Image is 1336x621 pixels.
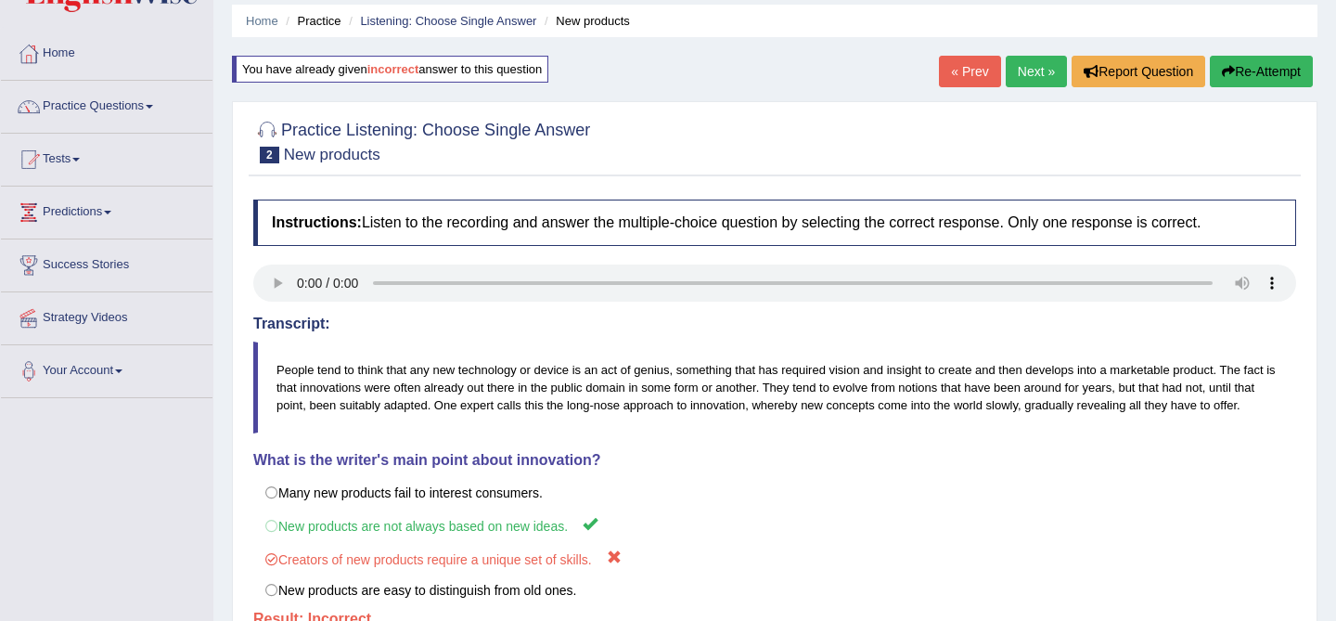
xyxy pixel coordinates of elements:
[1210,56,1313,87] button: Re-Attempt
[1,81,212,127] a: Practice Questions
[1,345,212,392] a: Your Account
[284,146,380,163] small: New products
[253,452,1296,469] h4: What is the writer's main point about innovation?
[253,200,1296,246] h4: Listen to the recording and answer the multiple-choice question by selecting the correct response...
[272,214,362,230] b: Instructions:
[253,477,1296,509] label: Many new products fail to interest consumers.
[1,239,212,286] a: Success Stories
[360,14,536,28] a: Listening: Choose Single Answer
[1,28,212,74] a: Home
[281,12,340,30] li: Practice
[1,292,212,339] a: Strategy Videos
[1,187,212,233] a: Predictions
[253,117,590,163] h2: Practice Listening: Choose Single Answer
[939,56,1000,87] a: « Prev
[260,147,279,163] span: 2
[253,541,1296,576] label: Creators of new products require a unique set of skills.
[367,62,419,76] b: incorrect
[246,14,278,28] a: Home
[253,342,1296,433] blockquote: People tend to think that any new technology or device is an act of genius, something that has re...
[1,134,212,180] a: Tests
[253,508,1296,542] label: New products are not always based on new ideas.
[232,56,548,83] div: You have already given answer to this question
[253,316,1296,332] h4: Transcript:
[253,575,1296,606] label: New products are easy to distinguish from old ones.
[1006,56,1067,87] a: Next »
[1072,56,1205,87] button: Report Question
[540,12,630,30] li: New products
